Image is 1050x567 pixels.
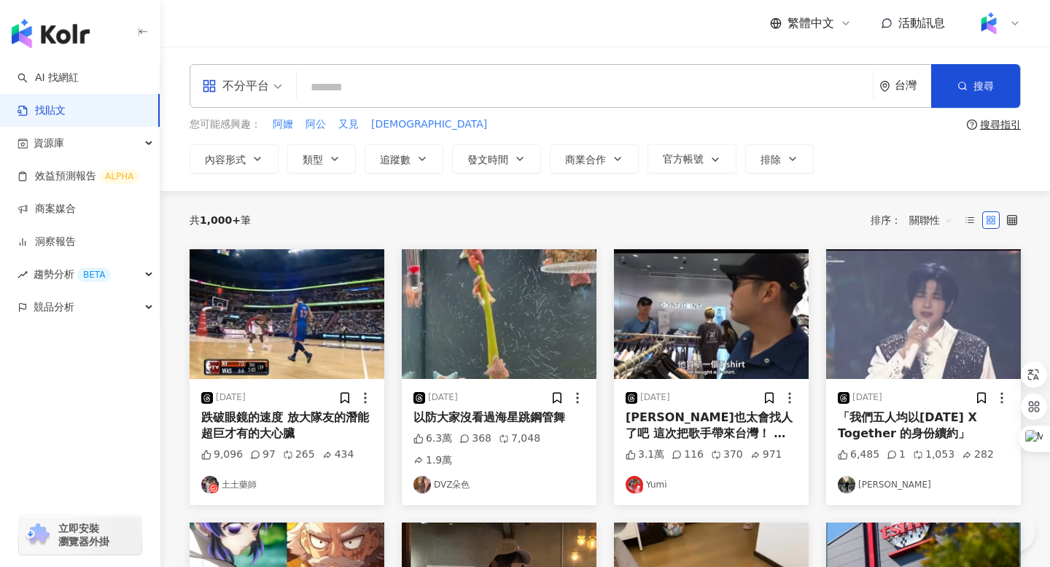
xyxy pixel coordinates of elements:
[962,447,994,462] div: 282
[12,19,90,48] img: logo
[745,144,814,173] button: 排除
[190,144,279,173] button: 內容形式
[338,117,359,132] span: 又見
[626,476,643,493] img: KOL Avatar
[201,447,243,462] div: 9,096
[205,154,246,165] span: 內容形式
[413,453,452,468] div: 1.9萬
[838,476,855,493] img: KOL Avatar
[272,117,294,133] button: 阿嬤
[467,154,508,165] span: 發文時間
[626,476,797,493] a: KOL AvatarYumi
[750,447,782,462] div: 971
[17,71,79,85] a: searchAI 找網紅
[23,523,52,547] img: chrome extension
[663,153,704,165] span: 官方帳號
[452,144,541,173] button: 發文時間
[17,235,76,249] a: 洞察報告
[190,249,384,379] img: post-image
[980,119,1021,130] div: 搜尋指引
[838,410,1009,442] div: 「我們五人均以[DATE] X Together 的身份續約」
[34,291,74,324] span: 競品分析
[992,509,1035,552] iframe: Help Scout Beacon - Open
[250,447,276,462] div: 97
[913,447,954,462] div: 1,053
[201,476,219,493] img: KOL Avatar
[672,447,704,462] div: 116
[413,431,452,446] div: 6.3萬
[201,410,373,442] div: 跌破眼鏡的速度 放大隊友的潛能 超巨才有的大心臟
[826,249,1021,379] img: post-image
[499,431,540,446] div: 7,048
[895,79,931,92] div: 台灣
[201,476,373,493] a: KOL Avatar土土藥師
[283,447,315,462] div: 265
[413,476,585,493] a: KOL AvatarDVZ朵色
[887,447,906,462] div: 1
[565,154,606,165] span: 商業合作
[306,117,326,132] span: 阿公
[647,144,736,173] button: 官方帳號
[303,154,323,165] span: 類型
[413,410,585,426] div: 以防大家沒看過海星跳鋼管舞
[77,267,111,282] div: BETA
[371,117,487,132] span: [DEMOGRAPHIC_DATA]
[202,74,269,98] div: 不分平台
[640,391,670,404] div: [DATE]
[898,16,945,30] span: 活動訊息
[838,476,1009,493] a: KOL Avatar[PERSON_NAME]
[190,117,261,132] span: 您可能感興趣：
[975,9,1003,37] img: Kolr%20app%20icon%20%281%29.png
[413,476,431,493] img: KOL Avatar
[190,214,251,226] div: 共 筆
[973,80,994,92] span: 搜尋
[711,447,743,462] div: 370
[459,431,491,446] div: 368
[17,202,76,216] a: 商案媒合
[200,214,241,226] span: 1,000+
[202,79,217,93] span: appstore
[380,154,411,165] span: 追蹤數
[19,515,141,555] a: chrome extension立即安裝 瀏覽器外掛
[287,144,356,173] button: 類型
[838,447,879,462] div: 6,485
[879,81,890,92] span: environment
[626,447,664,462] div: 3.1萬
[338,117,359,133] button: 又見
[365,144,443,173] button: 追蹤數
[216,391,246,404] div: [DATE]
[550,144,639,173] button: 商業合作
[34,258,111,291] span: 趨勢分析
[761,154,781,165] span: 排除
[273,117,293,132] span: 阿嬤
[305,117,327,133] button: 阿公
[402,249,596,379] img: post-image
[17,169,139,184] a: 效益預測報告ALPHA
[370,117,488,133] button: [DEMOGRAPHIC_DATA]
[17,103,66,118] a: 找貼文
[428,391,458,404] div: [DATE]
[626,410,797,442] div: [PERSON_NAME]也太會找人了吧 這次把歌手帶來台灣！ 女生拍起來有不一樣的感覺 一直shopping超可愛😂 而且這段有夠誇張 就這麼剛好店家在放[PERSON_NAME]的歌！這集好...
[852,391,882,404] div: [DATE]
[967,120,977,130] span: question-circle
[17,270,28,280] span: rise
[931,64,1020,108] button: 搜尋
[909,208,953,232] span: 關聯性
[787,15,834,31] span: 繁體中文
[614,249,809,379] img: post-image
[322,447,354,462] div: 434
[34,127,64,160] span: 資源庫
[58,522,109,548] span: 立即安裝 瀏覽器外掛
[871,208,961,232] div: 排序：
